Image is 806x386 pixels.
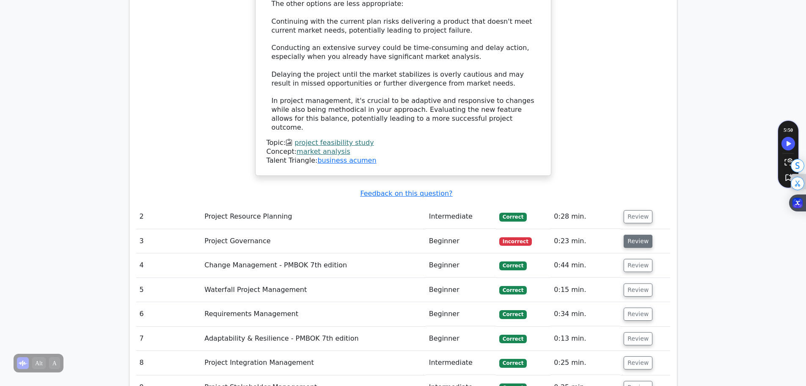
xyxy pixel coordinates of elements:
span: Incorrect [499,237,532,246]
td: Requirements Management [201,302,425,326]
span: Correct [499,359,527,367]
td: Change Management - PMBOK 7th edition [201,253,425,278]
td: 5 [136,278,201,302]
td: Beginner [426,302,496,326]
button: Review [624,332,652,345]
td: Beginner [426,229,496,253]
td: 0:34 min. [550,302,620,326]
td: Intermediate [426,205,496,229]
a: Feedback on this question? [360,189,452,197]
td: Beginner [426,278,496,302]
div: Concept: [267,147,540,156]
td: 0:15 min. [550,278,620,302]
td: Project Governance [201,229,425,253]
button: Review [624,283,652,297]
td: Adaptability & Resilience - PMBOK 7th edition [201,327,425,351]
td: 0:44 min. [550,253,620,278]
button: Review [624,308,652,321]
span: Correct [499,335,527,343]
span: Correct [499,286,527,294]
td: Project Resource Planning [201,205,425,229]
td: Beginner [426,327,496,351]
td: 6 [136,302,201,326]
span: Correct [499,310,527,319]
a: project feasibility study [294,139,374,147]
td: 0:13 min. [550,327,620,351]
td: 8 [136,351,201,375]
td: Beginner [426,253,496,278]
td: 3 [136,229,201,253]
td: 0:28 min. [550,205,620,229]
td: Project Integration Management [201,351,425,375]
td: 7 [136,327,201,351]
div: Talent Triangle: [267,139,540,165]
td: 4 [136,253,201,278]
div: Topic: [267,139,540,147]
span: Correct [499,261,527,270]
td: Waterfall Project Management [201,278,425,302]
a: business acumen [317,156,376,164]
a: market analysis [297,147,350,156]
button: Review [624,356,652,369]
span: Correct [499,213,527,221]
button: Review [624,210,652,223]
td: 2 [136,205,201,229]
td: 0:23 min. [550,229,620,253]
button: Review [624,259,652,272]
td: 0:25 min. [550,351,620,375]
td: Intermediate [426,351,496,375]
button: Review [624,235,652,248]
